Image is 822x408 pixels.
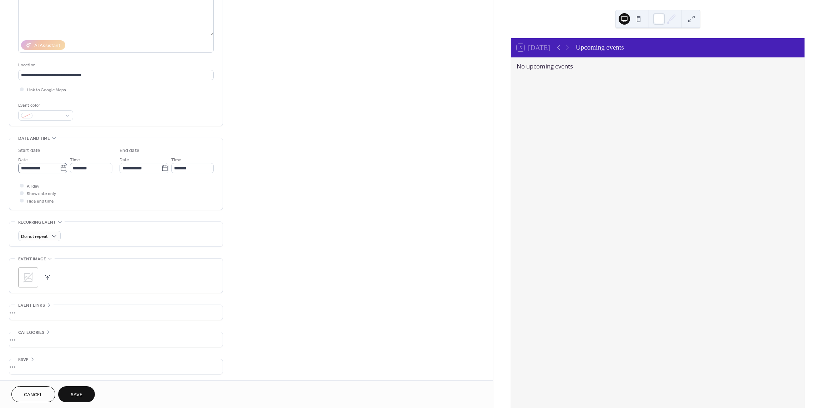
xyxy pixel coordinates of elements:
div: Event color [18,102,72,109]
div: Upcoming events [576,42,624,53]
span: RSVP [18,356,29,363]
span: Show date only [27,190,56,198]
span: Recurring event [18,219,56,226]
span: Time [171,156,181,164]
span: Link to Google Maps [27,86,66,94]
div: Location [18,61,212,69]
span: All day [27,183,39,190]
button: Cancel [11,386,55,402]
div: Start date [18,147,40,154]
div: ••• [9,305,223,320]
div: End date [120,147,139,154]
div: ••• [9,332,223,347]
span: Date [120,156,129,164]
span: Event links [18,302,45,309]
div: No upcoming events [517,62,799,71]
div: ••• [9,359,223,374]
div: ; [18,267,38,287]
span: Event image [18,255,46,263]
span: Categories [18,329,44,336]
span: Cancel [24,391,43,399]
span: Save [71,391,82,399]
span: Time [70,156,80,164]
span: Hide end time [27,198,54,205]
span: Do not repeat [21,233,48,241]
button: Save [58,386,95,402]
span: Date [18,156,28,164]
span: Date and time [18,135,50,142]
